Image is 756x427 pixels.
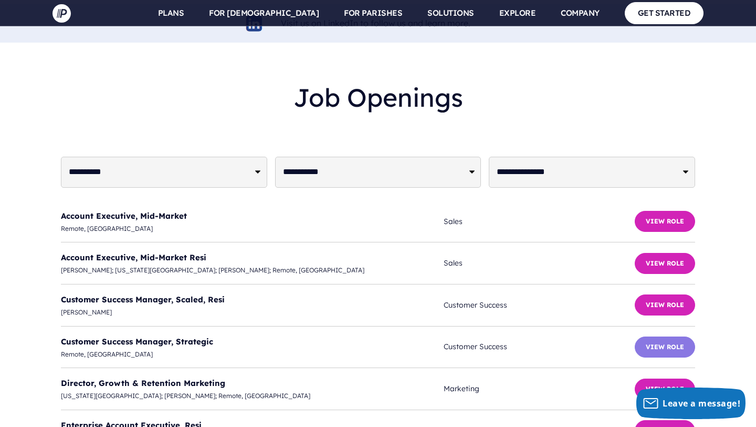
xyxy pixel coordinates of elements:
[61,307,444,318] span: [PERSON_NAME]
[61,349,444,360] span: Remote, [GEOGRAPHIC_DATA]
[444,257,635,270] span: Sales
[61,74,695,121] h2: Job Openings
[61,390,444,402] span: [US_STATE][GEOGRAPHIC_DATA]; [PERSON_NAME]; Remote, [GEOGRAPHIC_DATA]
[444,340,635,353] span: Customer Success
[635,294,695,316] button: View Role
[281,18,470,28] a: Visit us on LinkedIn to follow us and learn more.
[61,252,206,262] a: Account Executive, Mid-Market Resi
[444,382,635,395] span: Marketing
[61,223,444,235] span: Remote, [GEOGRAPHIC_DATA]
[635,337,695,358] button: View Role
[444,215,635,228] span: Sales
[444,299,635,312] span: Customer Success
[636,388,745,419] button: Leave a message!
[635,211,695,232] button: View Role
[61,265,444,276] span: [PERSON_NAME]; [US_STATE][GEOGRAPHIC_DATA]; [PERSON_NAME]; Remote, [GEOGRAPHIC_DATA]
[61,211,187,221] a: Account Executive, Mid-Market
[61,378,225,388] a: Director, Growth & Retention Marketing
[61,337,213,347] a: Customer Success Manager, Strategic
[635,379,695,400] button: View Role
[61,294,225,304] a: Customer Success Manager, Scaled, Resi
[625,2,704,24] a: GET STARTED
[663,398,740,409] span: Leave a message!
[635,253,695,274] button: View Role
